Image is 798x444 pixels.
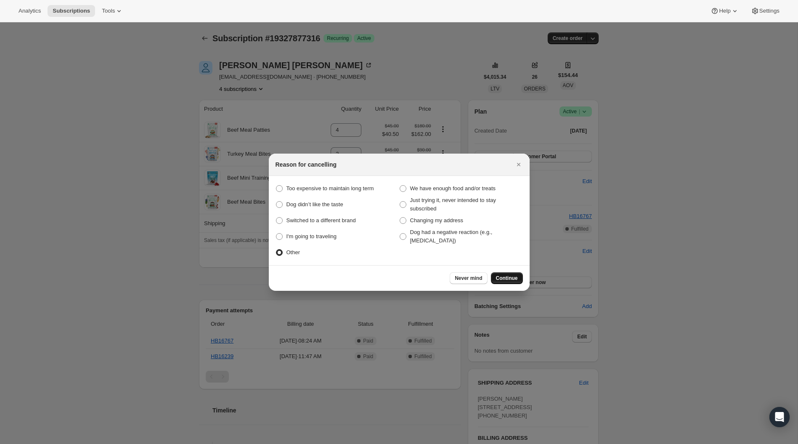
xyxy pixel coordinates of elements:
div: Open Intercom Messenger [769,407,790,427]
button: Close [513,159,525,170]
button: Never mind [450,272,487,284]
h2: Reason for cancelling [276,160,337,169]
span: Switched to a different brand [286,217,356,223]
span: Just trying it, never intended to stay subscribed [410,197,496,212]
span: Analytics [19,8,41,14]
span: Other [286,249,300,255]
span: We have enough food and/or treats [410,185,496,191]
span: Settings [759,8,779,14]
button: Continue [491,272,523,284]
button: Analytics [13,5,46,17]
button: Settings [746,5,785,17]
span: Changing my address [410,217,463,223]
span: Tools [102,8,115,14]
span: Too expensive to maintain long term [286,185,374,191]
span: Subscriptions [53,8,90,14]
button: Help [705,5,744,17]
span: Continue [496,275,518,282]
span: Help [719,8,730,14]
button: Tools [97,5,128,17]
span: Dog had a negative reaction (e.g., [MEDICAL_DATA]) [410,229,493,244]
span: I'm going to traveling [286,233,337,239]
button: Subscriptions [48,5,95,17]
span: Dog didn’t like the taste [286,201,343,207]
span: Never mind [455,275,482,282]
